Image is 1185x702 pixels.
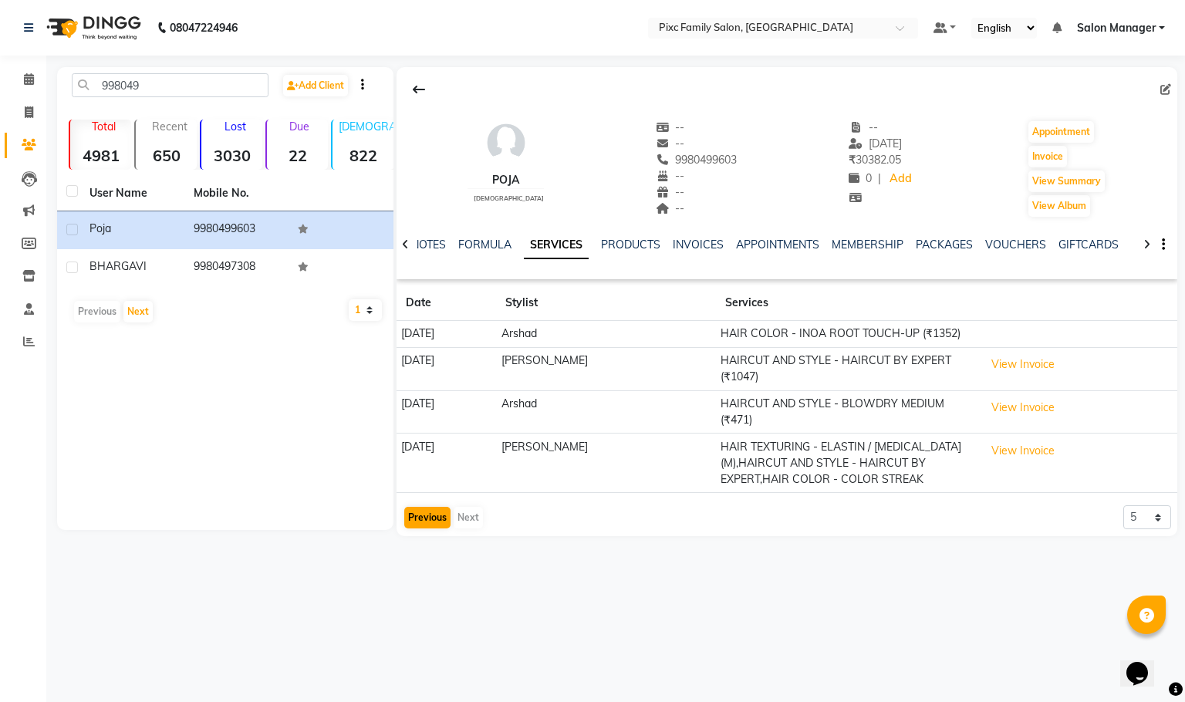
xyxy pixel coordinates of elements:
[483,120,529,166] img: avatar
[403,75,435,104] div: Back to Client
[673,238,724,251] a: INVOICES
[89,259,147,273] span: BHARGAVI
[397,321,497,348] td: [DATE]
[524,231,589,259] a: SERVICES
[716,390,980,434] td: HAIRCUT AND STYLE - BLOWDRY MEDIUM (₹471)
[832,238,903,251] a: MEMBERSHIP
[142,120,197,133] p: Recent
[397,390,497,434] td: [DATE]
[208,120,262,133] p: Lost
[1131,238,1170,251] a: POINTS
[887,168,914,190] a: Add
[656,201,685,215] span: --
[184,176,289,211] th: Mobile No.
[39,6,145,49] img: logo
[267,146,328,165] strong: 22
[849,153,856,167] span: ₹
[496,434,715,493] td: [PERSON_NAME]
[496,285,715,321] th: Stylist
[716,321,980,348] td: HAIR COLOR - INOA ROOT TOUCH-UP (₹1352)
[89,221,111,235] span: Poja
[985,238,1046,251] a: VOUCHERS
[170,6,238,49] b: 08047224946
[496,321,715,348] td: Arshad
[411,238,446,251] a: NOTES
[916,238,973,251] a: PACKAGES
[397,347,497,390] td: [DATE]
[333,146,393,165] strong: 822
[878,170,881,187] span: |
[201,146,262,165] strong: 3030
[283,75,348,96] a: Add Client
[849,171,872,185] span: 0
[184,249,289,287] td: 9980497308
[123,301,153,322] button: Next
[656,185,685,199] span: --
[716,347,980,390] td: HAIRCUT AND STYLE - HAIRCUT BY EXPERT (₹1047)
[1028,146,1067,167] button: Invoice
[80,176,184,211] th: User Name
[458,238,511,251] a: FORMULA
[70,146,131,165] strong: 4981
[76,120,131,133] p: Total
[468,172,544,188] div: Poja
[849,137,902,150] span: [DATE]
[404,507,451,528] button: Previous
[984,353,1062,376] button: View Invoice
[716,434,980,493] td: HAIR TEXTURING - ELASTIN / [MEDICAL_DATA] (M),HAIRCUT AND STYLE - HAIRCUT BY EXPERT,HAIR COLOR - ...
[1028,121,1094,143] button: Appointment
[397,285,497,321] th: Date
[656,137,685,150] span: --
[1058,238,1119,251] a: GIFTCARDS
[1028,195,1090,217] button: View Album
[1120,640,1170,687] iframe: chat widget
[656,169,685,183] span: --
[270,120,328,133] p: Due
[736,238,819,251] a: APPOINTMENTS
[656,153,738,167] span: 9980499603
[136,146,197,165] strong: 650
[496,347,715,390] td: [PERSON_NAME]
[496,390,715,434] td: Arshad
[716,285,980,321] th: Services
[656,120,685,134] span: --
[397,434,497,493] td: [DATE]
[849,153,901,167] span: 30382.05
[849,120,878,134] span: --
[1077,20,1156,36] span: Salon Manager
[984,396,1062,420] button: View Invoice
[474,194,544,202] span: [DEMOGRAPHIC_DATA]
[984,439,1062,463] button: View Invoice
[1028,170,1105,192] button: View Summary
[72,73,268,97] input: Search by Name/Mobile/Email/Code
[339,120,393,133] p: [DEMOGRAPHIC_DATA]
[184,211,289,249] td: 9980499603
[601,238,660,251] a: PRODUCTS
